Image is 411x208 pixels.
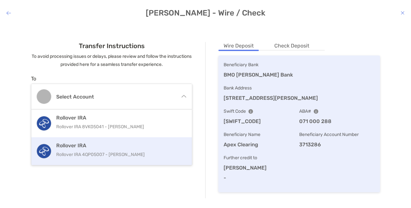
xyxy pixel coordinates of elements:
[224,107,299,115] p: Swift Code
[224,71,375,79] p: BMO [PERSON_NAME] Bank
[37,116,51,130] img: Rollover IRA
[31,42,192,50] h4: Transfer Instructions
[224,94,375,102] p: [STREET_ADDRESS][PERSON_NAME]
[56,151,184,159] p: Rollover IRA 4QP05007 - [PERSON_NAME]
[56,94,178,100] h4: Select account
[299,117,375,125] p: 071 000 288
[56,115,184,121] h4: Rollover IRA
[224,61,375,69] p: Beneficiary Bank
[37,144,51,158] img: Rollover IRA
[314,109,318,114] img: Info Icon
[269,42,314,50] li: Check Deposit
[224,117,299,125] p: [SWIFT_CODE]
[31,76,36,82] label: To
[248,109,253,114] img: Info Icon
[218,42,259,50] li: Wire Deposit
[299,140,375,149] p: 3713286
[299,130,375,139] p: Beneficiary Account Number
[56,123,184,131] p: Rollover IRA 8VK05041 - [PERSON_NAME]
[224,164,375,172] p: [PERSON_NAME]
[224,84,375,92] p: Bank Address
[56,142,184,149] h4: Rollover IRA
[224,130,299,139] p: Beneficiary Name
[224,174,375,182] p: -
[224,140,299,149] p: Apex Clearing
[31,52,192,68] p: To avoid processing issues or delays, please review and follow the instructions provided here for...
[299,107,375,115] p: ABA#
[224,154,375,162] p: Further credit to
